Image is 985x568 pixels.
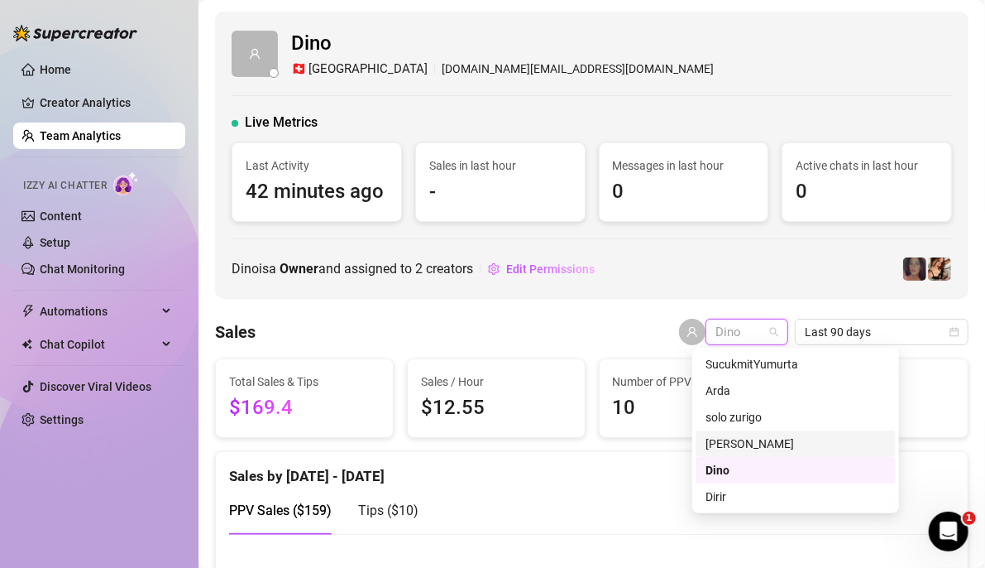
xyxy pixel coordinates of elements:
img: Chat Copilot [22,339,32,350]
span: Edit Permissions [506,262,595,276]
b: Owner [280,261,318,277]
div: [DOMAIN_NAME][EMAIL_ADDRESS][DOMAIN_NAME] [291,60,714,79]
span: Dino [715,320,778,344]
span: [GEOGRAPHIC_DATA] [308,60,428,79]
span: Dino [291,28,714,60]
a: Setup [40,236,70,249]
div: Sales by [DATE] - [DATE] [229,452,954,488]
span: Total Sales & Tips [229,373,380,391]
span: 0 [796,176,938,208]
span: Chat Copilot [40,331,157,358]
span: 2 [415,261,423,277]
a: Creator Analytics [40,89,172,116]
img: AI Chatter [113,171,139,195]
img: logo-BBDzfeDw.svg [13,25,137,41]
div: Arda [705,382,886,400]
a: Discover Viral Videos [40,380,151,393]
span: Messages in last hour [613,156,755,175]
span: Automations [40,298,157,325]
div: Dirir [696,484,896,510]
span: calendar [949,327,959,337]
span: Last Activity [246,156,388,175]
div: Dirir [705,488,886,506]
span: 1 [963,512,976,525]
div: solo zurigo [705,408,886,426]
a: Settings [40,413,84,426]
span: Number of PPVs Sold [613,373,763,391]
span: Dino is a and assigned to creators [232,258,473,279]
span: Active chats in last hour [796,156,938,175]
div: Dino [696,457,896,484]
a: Team Analytics [40,129,121,142]
span: thunderbolt [22,305,35,318]
span: $169.4 [229,392,380,424]
span: Izzy AI Chatter [23,178,107,194]
span: 42 minutes ago [246,176,388,208]
span: setting [488,263,500,275]
span: 0 [613,176,755,208]
img: Vaniibabee [928,258,951,281]
span: - [429,176,571,208]
div: Mijail Meier [696,431,896,457]
a: Chat Monitoring [40,262,125,276]
h4: Sales [215,320,256,344]
span: user [249,48,261,60]
span: Last 90 days [805,320,959,344]
span: Live Metrics [245,113,318,132]
span: user [686,326,698,338]
span: 10 [613,392,763,424]
img: Leylamour [903,258,926,281]
span: Sales / Hour [421,373,571,391]
span: Sales in last hour [429,156,571,175]
span: Tips ( $10 ) [358,503,418,518]
button: Edit Permissions [487,256,595,282]
div: SucukmitYumurta [705,355,886,373]
span: $12.55 [421,392,571,424]
span: PPV Sales ( $159 ) [229,503,332,518]
a: Content [40,209,82,223]
div: Dino [705,461,886,479]
a: Home [40,63,71,76]
iframe: Intercom live chat [929,512,968,551]
div: [PERSON_NAME] [705,435,886,453]
div: solo zurigo [696,404,896,431]
span: 🇨🇭 [291,60,307,79]
div: SucukmitYumurta [696,351,896,378]
div: Arda [696,378,896,404]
